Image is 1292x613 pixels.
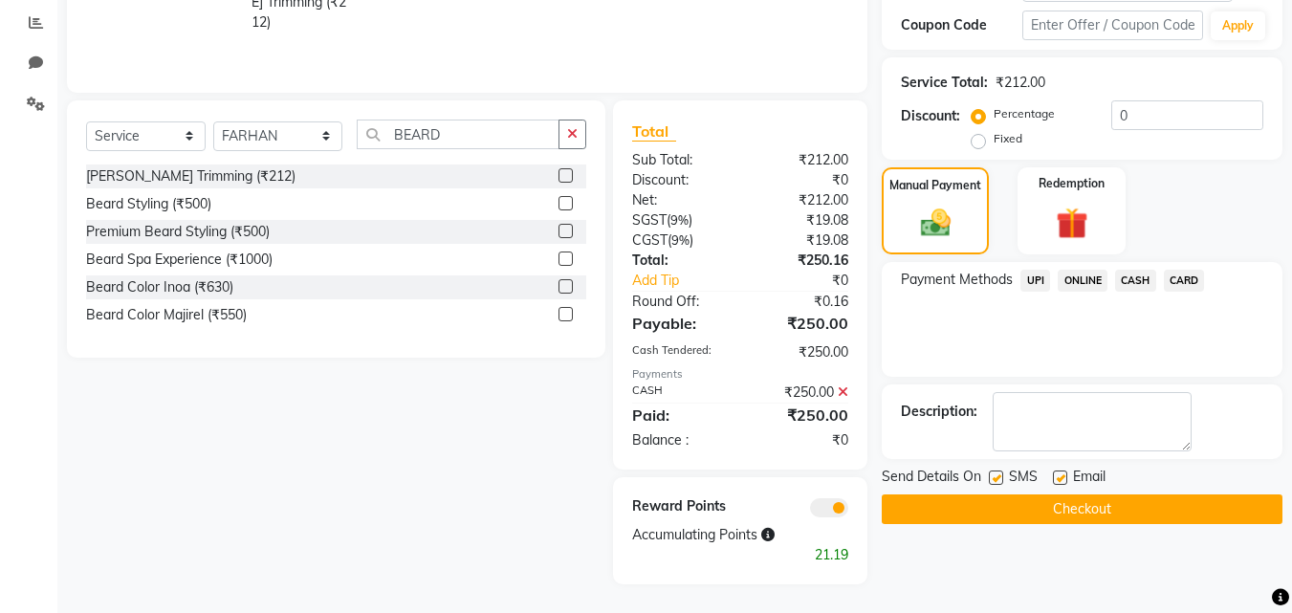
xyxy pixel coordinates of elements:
label: Percentage [994,105,1055,122]
div: Discount: [618,170,740,190]
span: Payment Methods [901,270,1013,290]
div: Sub Total: [618,150,740,170]
div: ₹250.00 [740,312,863,335]
label: Fixed [994,130,1022,147]
span: UPI [1020,270,1050,292]
span: 9% [670,212,689,228]
div: Balance : [618,430,740,450]
div: Reward Points [618,496,740,517]
span: Send Details On [882,467,981,491]
label: Redemption [1039,175,1105,192]
div: 21.19 [618,545,863,565]
div: Payable: [618,312,740,335]
div: [PERSON_NAME] Trimming (₹212) [86,166,296,186]
span: SGST [632,211,667,229]
span: CASH [1115,270,1156,292]
div: Beard Color Majirel (₹550) [86,305,247,325]
span: ONLINE [1058,270,1107,292]
img: _gift.svg [1046,204,1098,243]
span: SMS [1009,467,1038,491]
div: Round Off: [618,292,740,312]
div: ( ) [618,230,740,251]
span: Email [1073,467,1106,491]
div: ₹250.16 [740,251,863,271]
input: Search or Scan [357,120,560,149]
div: Discount: [901,106,960,126]
div: ₹0 [740,430,863,450]
div: Beard Styling (₹500) [86,194,211,214]
div: Beard Spa Experience (₹1000) [86,250,273,270]
span: 9% [671,232,690,248]
button: Apply [1211,11,1265,40]
div: ₹0.16 [740,292,863,312]
div: ₹0 [740,170,863,190]
div: ₹250.00 [740,383,863,403]
div: Net: [618,190,740,210]
div: ₹19.08 [740,210,863,230]
div: Accumulating Points [618,525,801,545]
span: CGST [632,231,668,249]
div: ₹212.00 [740,190,863,210]
a: Add Tip [618,271,760,291]
img: _cash.svg [911,206,960,240]
div: ₹212.00 [740,150,863,170]
div: ₹0 [761,271,864,291]
div: Beard Color Inoa (₹630) [86,277,233,297]
span: Total [632,121,676,142]
div: Description: [901,402,977,422]
div: ₹212.00 [996,73,1045,93]
div: ₹250.00 [740,404,863,427]
div: ₹250.00 [740,342,863,362]
div: Total: [618,251,740,271]
label: Manual Payment [889,177,981,194]
div: Service Total: [901,73,988,93]
div: ( ) [618,210,740,230]
div: ₹19.08 [740,230,863,251]
div: Cash Tendered: [618,342,740,362]
div: CASH [618,383,740,403]
div: Paid: [618,404,740,427]
span: CARD [1164,270,1205,292]
div: Coupon Code [901,15,1021,35]
div: Premium Beard Styling (₹500) [86,222,270,242]
input: Enter Offer / Coupon Code [1022,11,1203,40]
button: Checkout [882,494,1282,524]
div: Payments [632,366,848,383]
